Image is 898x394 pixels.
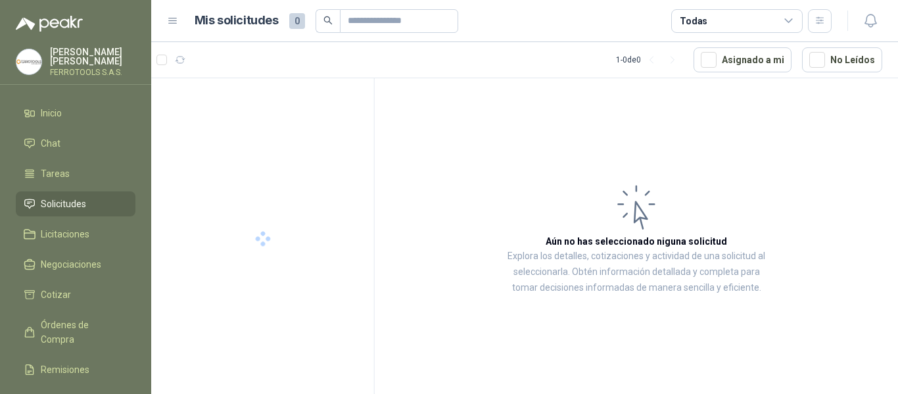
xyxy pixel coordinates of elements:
span: Órdenes de Compra [41,318,123,347]
a: Remisiones [16,357,135,382]
a: Licitaciones [16,222,135,247]
h1: Mis solicitudes [195,11,279,30]
p: Explora los detalles, cotizaciones y actividad de una solicitud al seleccionarla. Obtén informaci... [506,249,767,296]
a: Inicio [16,101,135,126]
a: Solicitudes [16,191,135,216]
img: Logo peakr [16,16,83,32]
span: 0 [289,13,305,29]
span: Cotizar [41,287,71,302]
a: Tareas [16,161,135,186]
p: [PERSON_NAME] [PERSON_NAME] [50,47,135,66]
h3: Aún no has seleccionado niguna solicitud [546,234,727,249]
img: Company Logo [16,49,41,74]
span: Licitaciones [41,227,89,241]
a: Negociaciones [16,252,135,277]
button: No Leídos [802,47,882,72]
span: Inicio [41,106,62,120]
p: FERROTOOLS S.A.S. [50,68,135,76]
div: Todas [680,14,707,28]
a: Órdenes de Compra [16,312,135,352]
span: Tareas [41,166,70,181]
span: search [323,16,333,25]
span: Chat [41,136,60,151]
span: Solicitudes [41,197,86,211]
div: 1 - 0 de 0 [616,49,683,70]
a: Cotizar [16,282,135,307]
span: Remisiones [41,362,89,377]
span: Negociaciones [41,257,101,272]
a: Chat [16,131,135,156]
button: Asignado a mi [694,47,792,72]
